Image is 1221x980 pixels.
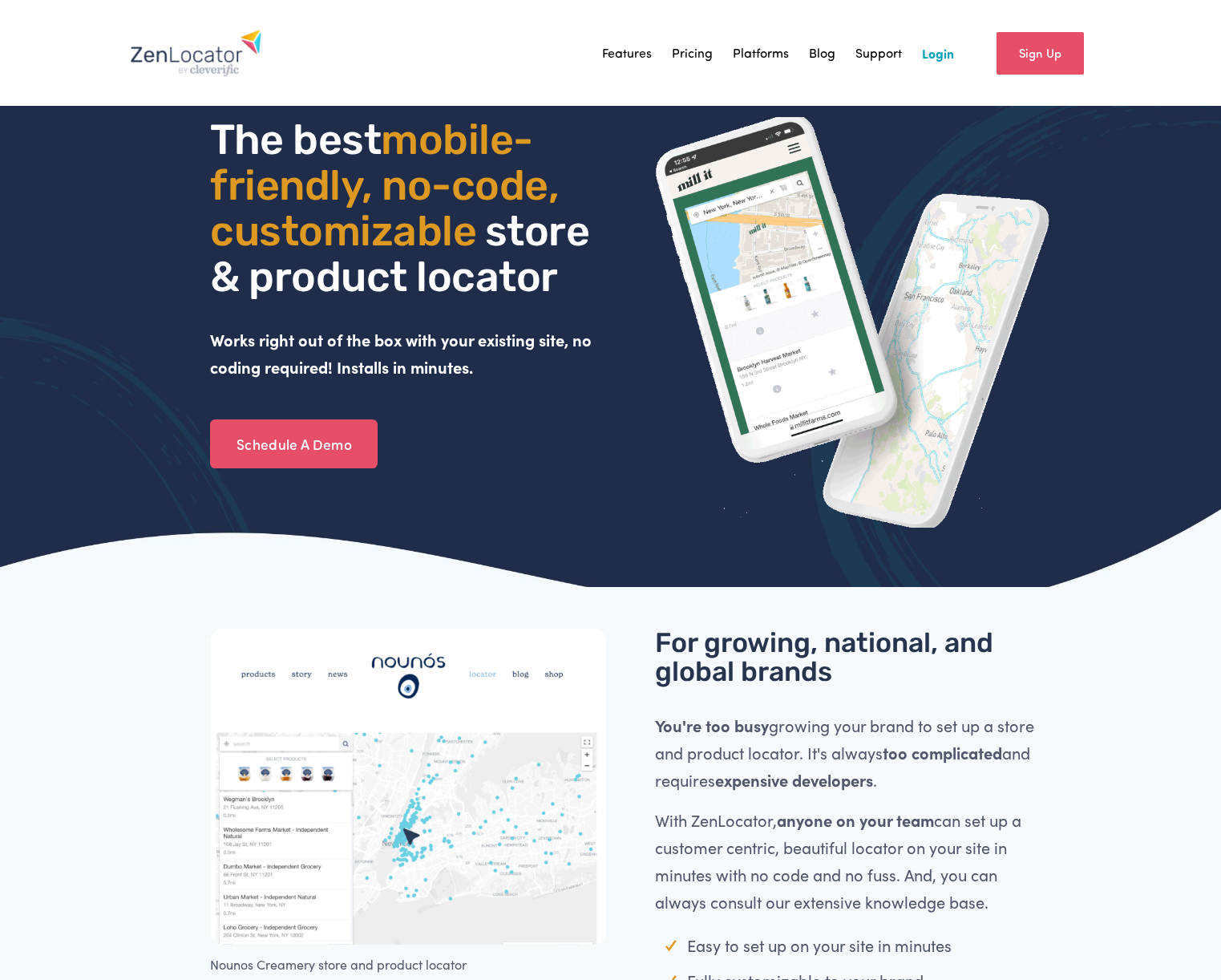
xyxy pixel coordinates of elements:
[687,934,952,956] span: Easy to set up on your site in minutes
[655,117,1051,528] img: ZenLocator phone mockup gif
[602,41,652,65] a: Features
[210,956,467,973] span: Nounos Creamery store and product locator
[210,329,596,378] strong: Works right out of the box with your existing site, no coding required! Installs in minutes.
[715,769,873,791] strong: expensive developers
[655,626,1000,688] span: For growing, national, and global brands
[210,206,598,302] span: store & product locator
[210,629,606,945] img: Nounos Creamery store and product locator
[809,41,835,65] a: Blog
[655,715,1038,791] span: growing your brand to set up a store and product locator. It's always and requires .
[210,419,378,469] a: Schedule A Demo
[777,809,934,831] strong: anyone on your team
[655,809,1025,913] span: With ZenLocator, can set up a customer centric, beautiful locator on your site in minutes with no...
[655,715,769,736] strong: You're too busy
[922,41,954,65] a: Login
[210,115,381,164] span: The best
[130,29,262,77] img: Zenlocator
[672,41,713,65] a: Pricing
[855,41,902,65] a: Support
[997,32,1084,75] a: Sign Up
[210,115,568,256] span: mobile- friendly, no-code, customizable
[883,742,1002,763] strong: too complicated
[733,41,789,65] a: Platforms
